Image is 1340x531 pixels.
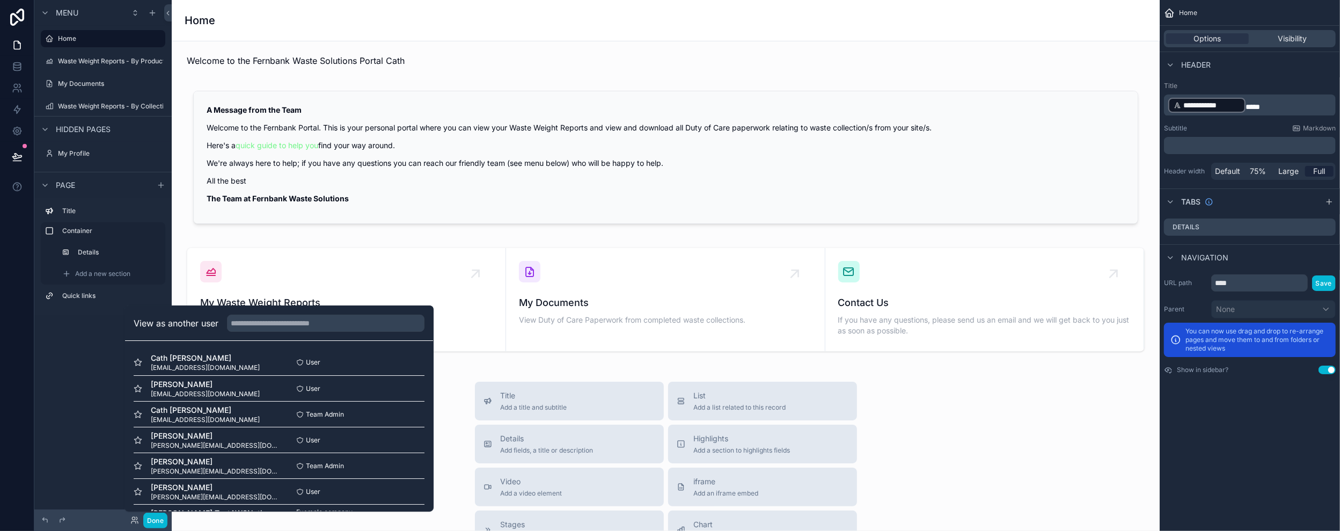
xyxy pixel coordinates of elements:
[151,390,260,398] span: [EMAIL_ADDRESS][DOMAIN_NAME]
[62,292,161,300] label: Quick links
[1292,124,1336,133] a: Markdown
[501,390,567,401] span: Title
[475,382,664,420] button: TitleAdd a title and subtitle
[1173,223,1199,231] label: Details
[151,353,260,363] span: Cath [PERSON_NAME]
[34,198,172,315] div: scrollable content
[501,489,562,498] span: Add a video element
[306,488,320,496] span: User
[306,462,344,470] span: Team Admin
[1181,252,1228,263] span: Navigation
[41,30,165,47] a: Home
[58,102,171,111] label: Waste Weight Reports - By Collection
[75,270,130,278] span: Add a new section
[58,79,163,88] label: My Documents
[151,482,279,493] span: [PERSON_NAME]
[1314,166,1326,177] span: Full
[41,75,165,92] a: My Documents
[151,416,260,424] span: [EMAIL_ADDRESS][DOMAIN_NAME]
[1181,60,1211,70] span: Header
[151,405,260,416] span: Cath [PERSON_NAME]
[1250,166,1266,177] span: 75%
[151,493,279,501] span: [PERSON_NAME][EMAIL_ADDRESS][DOMAIN_NAME]
[151,467,279,476] span: [PERSON_NAME][EMAIL_ADDRESS][DOMAIN_NAME]
[1215,166,1240,177] span: Default
[58,34,159,43] label: Home
[694,489,759,498] span: Add an iframe embed
[668,382,857,420] button: ListAdd a list related to this record
[41,98,165,115] a: Waste Weight Reports - By Collection
[694,519,774,530] span: Chart
[151,456,279,467] span: [PERSON_NAME]
[694,390,786,401] span: List
[185,13,215,28] h1: Home
[1312,275,1336,291] button: Save
[306,384,320,393] span: User
[501,433,594,444] span: Details
[56,124,111,135] span: Hidden pages
[143,513,167,528] button: Done
[1211,300,1336,318] button: None
[41,53,165,70] a: Waste Weight Reports - By Product
[501,446,594,455] span: Add fields, a title or description
[1164,279,1207,287] label: URL path
[694,446,790,455] span: Add a section to highlights fields
[1303,124,1336,133] span: Markdown
[1177,366,1228,374] label: Show in sidebar?
[151,431,279,441] span: [PERSON_NAME]
[58,57,165,66] label: Waste Weight Reports - By Product
[151,363,260,372] span: [EMAIL_ADDRESS][DOMAIN_NAME]
[151,379,260,390] span: [PERSON_NAME]
[1278,33,1307,44] span: Visibility
[151,508,279,519] span: [PERSON_NAME] TestAWSNationwide
[62,207,161,215] label: Title
[668,468,857,506] button: iframeAdd an iframe embed
[694,403,786,412] span: Add a list related to this record
[1164,167,1207,176] label: Header width
[1164,82,1336,90] label: Title
[1194,33,1221,44] span: Options
[501,476,562,487] span: Video
[1216,304,1235,315] span: None
[306,358,320,367] span: User
[151,441,279,450] span: [PERSON_NAME][EMAIL_ADDRESS][DOMAIN_NAME]
[475,425,664,463] button: DetailsAdd fields, a title or description
[501,403,567,412] span: Add a title and subtitle
[134,317,218,330] h2: View as another user
[1164,124,1187,133] label: Subtitle
[78,248,159,257] label: Details
[56,180,75,191] span: Page
[1185,327,1329,353] p: You can now use drag and drop to re-arrange pages and move them to and from folders or nested views
[56,8,78,18] span: Menu
[1164,305,1207,314] label: Parent
[41,145,165,162] a: My Profile
[668,425,857,463] button: HighlightsAdd a section to highlights fields
[694,476,759,487] span: iframe
[1279,166,1299,177] span: Large
[58,149,163,158] label: My Profile
[1179,9,1197,17] span: Home
[306,436,320,445] span: User
[694,433,790,444] span: Highlights
[1181,197,1200,207] span: Tabs
[306,410,344,419] span: Team Admin
[296,508,353,517] span: Example company
[1164,94,1336,115] div: scrollable content
[501,519,566,530] span: Stages
[62,227,161,235] label: Container
[475,468,664,506] button: VideoAdd a video element
[1164,137,1336,154] div: scrollable content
